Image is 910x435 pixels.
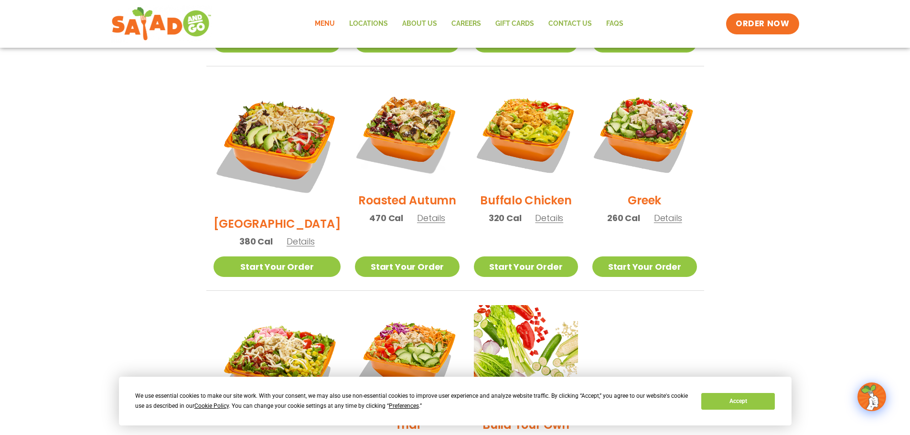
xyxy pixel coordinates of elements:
a: FAQs [599,13,631,35]
a: Contact Us [541,13,599,35]
a: Locations [342,13,395,35]
a: ORDER NOW [726,13,799,34]
img: Product photo for Roasted Autumn Salad [355,81,459,185]
span: 320 Cal [489,212,522,224]
a: GIFT CARDS [488,13,541,35]
span: Preferences [389,403,419,409]
img: Product photo for Buffalo Chicken Salad [474,81,578,185]
img: Product photo for Greek Salad [592,81,696,185]
a: Start Your Order [592,256,696,277]
a: Start Your Order [474,256,578,277]
nav: Menu [308,13,631,35]
h2: Buffalo Chicken [480,192,571,209]
a: Start Your Order [355,256,459,277]
div: Cookie Consent Prompt [119,377,792,425]
button: Accept [701,393,775,410]
a: Careers [444,13,488,35]
span: 380 Cal [239,235,273,248]
span: 260 Cal [607,212,640,224]
span: Cookie Policy [194,403,229,409]
span: 470 Cal [369,212,403,224]
img: new-SAG-logo-768×292 [111,5,212,43]
div: We use essential cookies to make our site work. With your consent, we may also use non-essential ... [135,391,690,411]
img: Product photo for BBQ Ranch Salad [214,81,341,208]
span: Details [654,212,682,224]
h2: Greek [628,192,661,209]
img: Product photo for Jalapeño Ranch Salad [214,305,341,433]
h2: [GEOGRAPHIC_DATA] [214,215,341,232]
h2: Roasted Autumn [358,192,456,209]
img: wpChatIcon [858,383,885,410]
span: Details [287,235,315,247]
span: Details [417,212,445,224]
img: Product photo for Build Your Own [474,305,578,409]
a: About Us [395,13,444,35]
a: Menu [308,13,342,35]
span: Details [535,212,563,224]
img: Product photo for Thai Salad [355,305,459,409]
a: Start Your Order [214,256,341,277]
span: ORDER NOW [736,18,789,30]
